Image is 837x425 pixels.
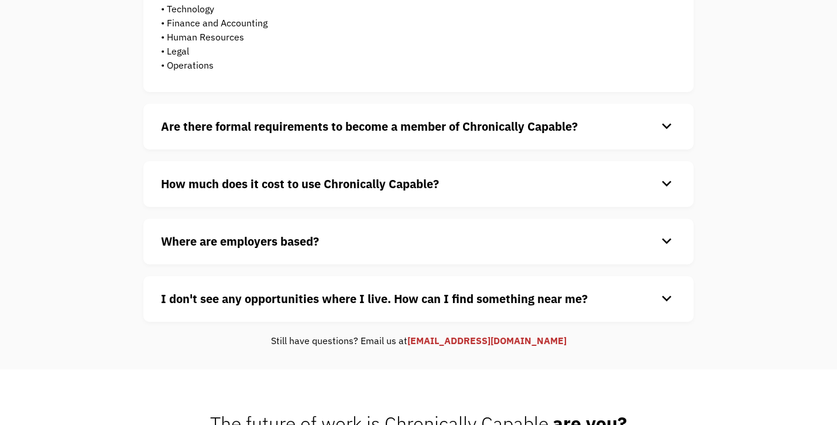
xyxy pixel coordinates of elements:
strong: How much does it cost to use Chronically Capable? [161,176,439,192]
div: Still have questions? Email us at [143,334,694,348]
strong: I don't see any opportunities where I live. How can I find something near me? [161,291,588,307]
div: keyboard_arrow_down [657,233,676,250]
strong: Are there formal requirements to become a member of Chronically Capable? [161,118,578,134]
a: [EMAIL_ADDRESS][DOMAIN_NAME] [407,335,567,346]
div: keyboard_arrow_down [657,175,676,193]
strong: Where are employers based? [161,233,319,249]
div: keyboard_arrow_down [657,118,676,135]
div: keyboard_arrow_down [657,290,676,308]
